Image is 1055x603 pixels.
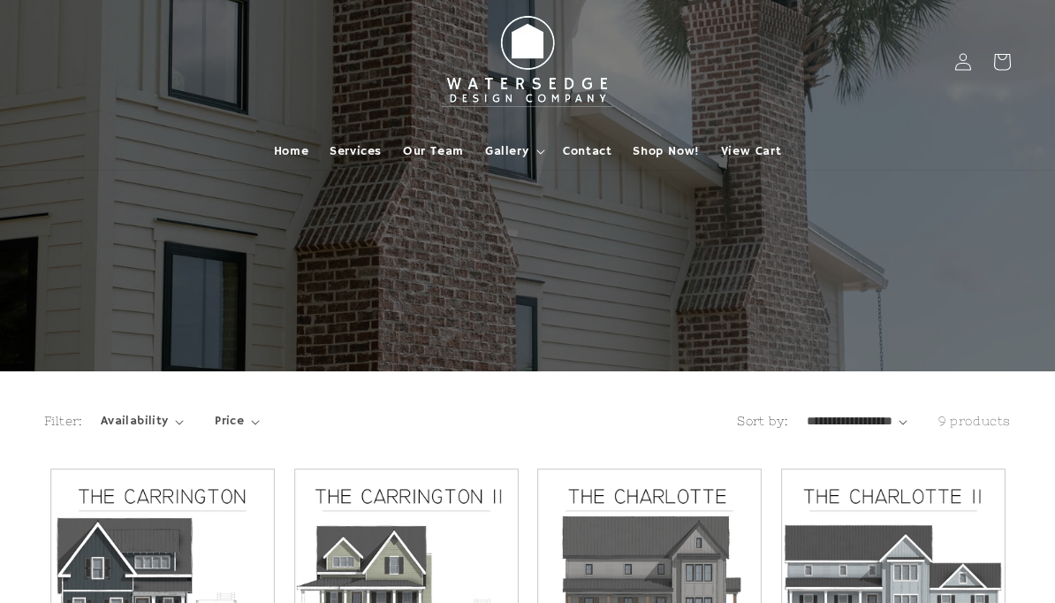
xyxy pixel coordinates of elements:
span: Shop Now! [633,143,699,159]
a: Services [319,133,392,170]
img: Watersedge Design Co [430,7,625,117]
label: Sort by: [737,414,788,428]
span: Services [330,143,382,159]
a: Our Team [392,133,474,170]
span: Our Team [403,143,464,159]
a: View Cart [710,133,792,170]
span: Price [215,412,244,431]
summary: Availability (0 selected) [101,412,184,431]
span: Contact [563,143,611,159]
summary: Gallery [474,133,552,170]
summary: Price [215,412,260,431]
h2: Filter: [44,412,83,431]
a: Shop Now! [622,133,710,170]
span: Availability [101,412,169,431]
a: Home [263,133,319,170]
span: View Cart [721,143,781,159]
span: Home [274,143,308,159]
a: Contact [552,133,622,170]
span: Gallery [485,143,528,159]
span: 9 products [938,414,1011,428]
